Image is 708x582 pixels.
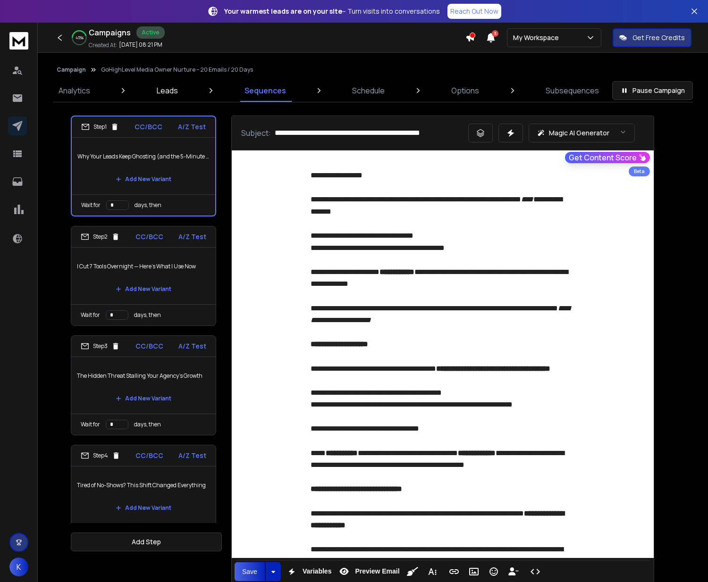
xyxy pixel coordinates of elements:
button: Add New Variant [108,280,179,299]
button: Get Free Credits [613,28,691,47]
p: Options [451,85,479,96]
button: Get Content Score [565,152,650,163]
p: 45 % [76,35,84,41]
button: More Text [423,562,441,581]
div: Step 1 [81,123,119,131]
span: Preview Email [353,567,401,575]
p: days, then [134,421,161,428]
p: – Turn visits into conversations [224,7,440,16]
p: Subject: [241,127,271,139]
button: Campaign [57,66,86,74]
p: The Hidden Threat Stalling Your Agency’s Growth [77,363,210,389]
button: Insert Image (⌘P) [465,562,483,581]
button: Magic AI Generator [529,124,635,142]
p: CC/BCC [135,122,162,132]
p: Sequences [244,85,286,96]
p: A/Z Test [178,232,206,241]
p: Wait for [81,311,100,319]
div: Step 2 [81,233,120,241]
a: Analytics [53,79,96,102]
p: Why Your Leads Keep Ghosting (and the 5-Minute Fix) [77,143,210,170]
li: Step1CC/BCCA/Z TestWhy Your Leads Keep Ghosting (and the 5-Minute Fix)Add New VariantWait fordays... [71,116,216,216]
p: Tired of No-Shows? This Shift Changed Everything [77,472,210,499]
p: Analytics [59,85,90,96]
div: Active [136,26,165,39]
div: Beta [629,166,650,176]
p: Schedule [352,85,385,96]
p: Created At: [89,42,117,49]
a: Options [446,79,485,102]
button: Add New Variant [108,499,179,517]
strong: Your warmest leads are on your site [224,7,342,16]
p: Magic AI Generator [549,128,609,138]
p: Get Free Credits [632,33,685,42]
p: CC/BCC [135,451,163,460]
p: days, then [134,311,161,319]
div: Step 4 [81,451,120,460]
p: GoHighLevel Media Owner Nurture – 20 Emails / 20 Days [101,66,253,74]
button: Clean HTML [404,562,421,581]
button: Emoticons [485,562,503,581]
h1: Campaigns [89,27,131,38]
a: Subsequences [540,79,605,102]
li: Step3CC/BCCA/Z TestThe Hidden Threat Stalling Your Agency’s GrowthAdd New VariantWait fordays, then [71,335,216,435]
button: Insert Unsubscribe Link [505,562,523,581]
p: My Workspace [513,33,563,42]
li: Step2CC/BCCA/Z TestI Cut 7 Tools Overnight — Here’s What I Use NowAdd New VariantWait fordays, then [71,226,216,326]
p: A/Z Test [178,122,206,132]
p: Wait for [81,201,101,209]
div: Step 3 [81,342,120,350]
p: I Cut 7 Tools Overnight — Here’s What I Use Now [77,253,210,280]
button: Pause Campaign [612,81,693,100]
img: logo [9,32,28,50]
li: Step4CC/BCCA/Z TestTired of No-Shows? This Shift Changed EverythingAdd New VariantWait fordays, then [71,445,216,545]
button: Variables [283,562,334,581]
button: Preview Email [335,562,401,581]
button: Add Step [71,532,222,551]
a: Schedule [346,79,390,102]
button: K [9,557,28,576]
button: Save [235,562,265,581]
span: Variables [301,567,334,575]
p: [DATE] 08:21 PM [119,41,162,49]
p: A/Z Test [178,341,206,351]
p: A/Z Test [178,451,206,460]
p: CC/BCC [135,232,163,241]
p: Reach Out Now [450,7,498,16]
p: Wait for [81,421,100,428]
a: Reach Out Now [447,4,501,19]
a: Leads [151,79,184,102]
p: days, then [135,201,161,209]
button: Add New Variant [108,170,179,189]
p: Subsequences [546,85,599,96]
p: Leads [157,85,178,96]
a: Sequences [239,79,292,102]
span: 3 [492,30,498,37]
p: CC/BCC [135,341,163,351]
button: Code View [526,562,544,581]
button: Insert Link (⌘K) [445,562,463,581]
button: Add New Variant [108,389,179,408]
